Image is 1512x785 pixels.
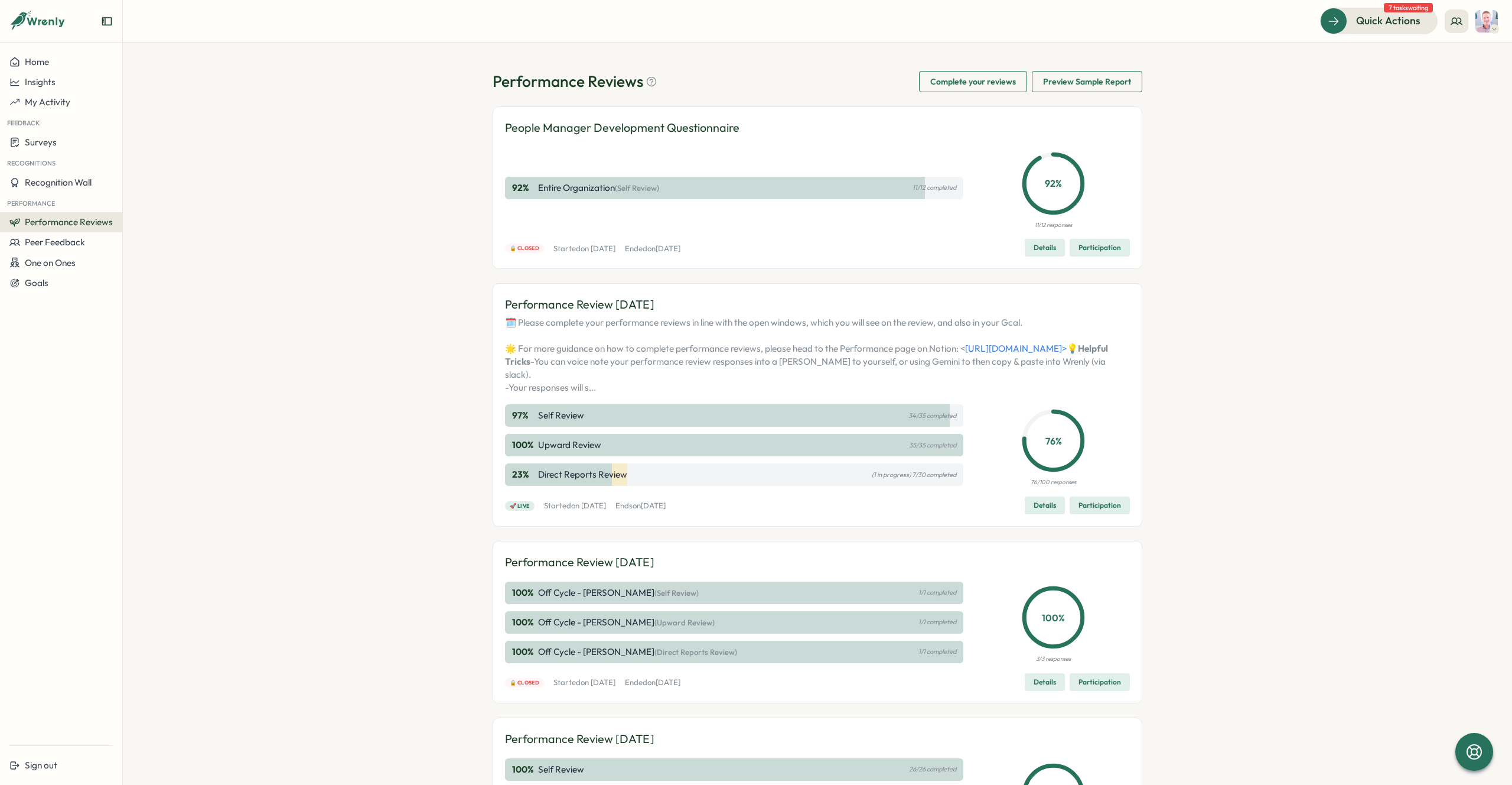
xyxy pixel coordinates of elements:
[615,183,659,193] span: (Self Review)
[25,96,70,108] span: My Activity
[510,679,540,687] span: 🔒 Closed
[512,645,536,659] p: 100 %
[538,586,699,599] p: Off Cycle - [PERSON_NAME]
[512,586,536,599] p: 100 %
[1034,497,1056,514] span: Details
[1035,220,1072,230] p: 11/12 responses
[25,137,57,148] span: Surveys
[1036,654,1071,664] p: 3/3 responses
[918,648,956,656] p: 1/1 completed
[908,412,956,420] p: 34/35 completed
[101,15,113,27] button: Expand sidebar
[553,244,615,254] p: Started on [DATE]
[493,71,657,92] h1: Performance Reviews
[1025,673,1065,691] button: Details
[1078,239,1121,256] span: Participation
[510,502,530,510] span: 🚀 Live
[1043,72,1131,92] span: Preview Sample Report
[918,589,956,596] p: 1/1 completed
[1078,497,1121,514] span: Participation
[512,468,536,481] p: 23 %
[1025,176,1082,191] p: 92 %
[512,439,536,452] p: 100 %
[1031,478,1076,487] p: 76/100 responses
[913,184,956,192] p: 11/12 completed
[512,763,536,776] p: 100 %
[505,296,654,314] p: Performance Review [DATE]
[553,677,615,688] p: Started on [DATE]
[654,647,737,657] span: (Direct Reports Review)
[538,409,584,422] p: Self Review
[1384,3,1433,12] span: 7 tasks waiting
[512,181,536,194] p: 92 %
[909,442,956,449] p: 35/35 completed
[1320,8,1438,34] button: Quick Actions
[1078,674,1121,690] span: Participation
[25,177,92,188] span: Recognition Wall
[512,409,536,422] p: 97 %
[1034,674,1056,690] span: Details
[1032,71,1142,92] button: Preview Sample Report
[538,763,584,776] p: Self Review
[538,468,627,481] p: Direct Reports Review
[872,471,956,479] p: (1 in progress) 7/30 completed
[510,244,540,252] span: 🔒 Closed
[505,553,654,572] p: Performance Review [DATE]
[538,439,601,452] p: Upward Review
[1025,239,1065,257] button: Details
[1025,497,1065,514] button: Details
[538,181,659,194] p: Entire Organization
[919,71,1027,92] button: Complete your reviews
[1070,239,1130,257] button: Participation
[965,343,1067,354] a: [URL][DOMAIN_NAME]>
[505,316,1130,394] p: 🗓️ Please complete your performance reviews in line with the open windows, which you will see on ...
[538,645,737,659] p: Off Cycle - [PERSON_NAME]
[654,588,699,598] span: (Self Review)
[1025,610,1082,625] p: 100 %
[909,765,956,773] p: 26/26 completed
[25,76,56,87] span: Insights
[1070,673,1130,691] button: Participation
[1025,433,1082,448] p: 76 %
[25,760,57,771] span: Sign out
[1475,10,1498,33] img: Martyn Fagg
[505,119,739,137] p: People Manager Development Questionnaire
[25,56,49,67] span: Home
[544,501,606,511] p: Started on [DATE]
[654,618,715,627] span: (Upward Review)
[615,501,666,511] p: Ends on [DATE]
[505,730,654,748] p: Performance Review [DATE]
[25,216,113,228] span: Performance Reviews
[1034,239,1056,256] span: Details
[25,236,85,248] span: Peer Feedback
[918,618,956,626] p: 1/1 completed
[512,616,536,629] p: 100 %
[25,277,48,288] span: Goals
[1070,497,1130,514] button: Participation
[930,72,1016,92] span: Complete your reviews
[538,616,715,629] p: Off Cycle - [PERSON_NAME]
[625,677,680,688] p: Ended on [DATE]
[25,257,76,268] span: One on Ones
[625,244,680,254] p: Ended on [DATE]
[1356,13,1420,28] span: Quick Actions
